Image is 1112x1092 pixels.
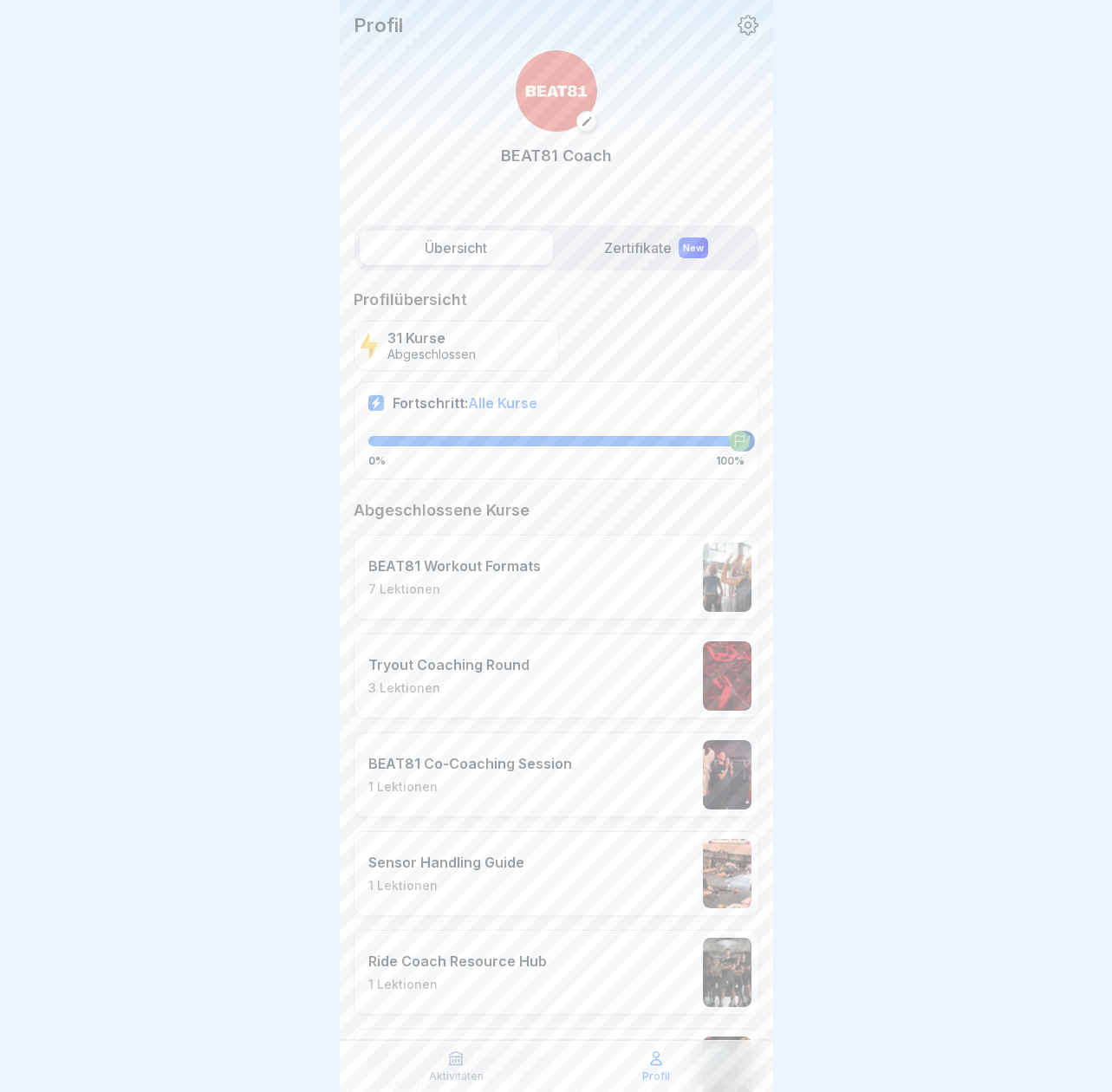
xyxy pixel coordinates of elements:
[354,930,759,1015] a: Ride Coach Resource Hub1 Lektionen
[354,535,759,620] a: BEAT81 Workout Formats7 Lektionen
[560,231,753,265] label: Zertifikate
[703,938,751,1007] img: z319eav8mjrr428ef3cnzu1s.png
[368,455,386,467] p: 0%
[368,977,547,992] p: 1 Lektionen
[354,831,759,916] a: Sensor Handling Guide1 Lektionen
[354,14,403,36] p: Profil
[703,543,751,612] img: y9fc2hljz12hjpqmn0lgbk2p.png
[703,740,751,809] img: ivpcfceuea3hdvhr4bkgc6gs.png
[368,854,524,871] p: Sensor Handling Guide
[354,634,759,718] a: Tryout Coaching Round3 Lektionen
[516,50,597,132] img: hrdyj4tscali0st5u12judfl.png
[642,1070,670,1082] p: Profil
[368,755,572,772] p: BEAT81 Co-Coaching Session
[354,289,759,310] p: Profilübersicht
[360,331,380,361] img: lightning.svg
[368,680,530,696] p: 3 Lektionen
[501,144,612,167] p: BEAT81 Coach
[368,952,547,970] p: Ride Coach Resource Hub
[387,330,476,347] p: 31 Kurse
[368,779,572,795] p: 1 Lektionen
[679,237,708,258] div: New
[360,231,553,265] label: Übersicht
[354,732,759,817] a: BEAT81 Co-Coaching Session1 Lektionen
[368,878,524,894] p: 1 Lektionen
[368,557,541,575] p: BEAT81 Workout Formats
[387,348,476,362] p: Abgeschlossen
[703,839,751,908] img: lq5xjys439bbdfavw35ieiih.png
[368,582,541,597] p: 7 Lektionen
[429,1070,484,1082] p: Aktivitäten
[468,394,537,412] span: Alle Kurse
[393,394,537,412] p: Fortschritt:
[354,500,759,521] p: Abgeschlossene Kurse
[703,641,751,711] img: xiv8kcvxauns0s09p74o4wcy.png
[716,455,745,467] p: 100%
[368,656,530,673] p: Tryout Coaching Round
